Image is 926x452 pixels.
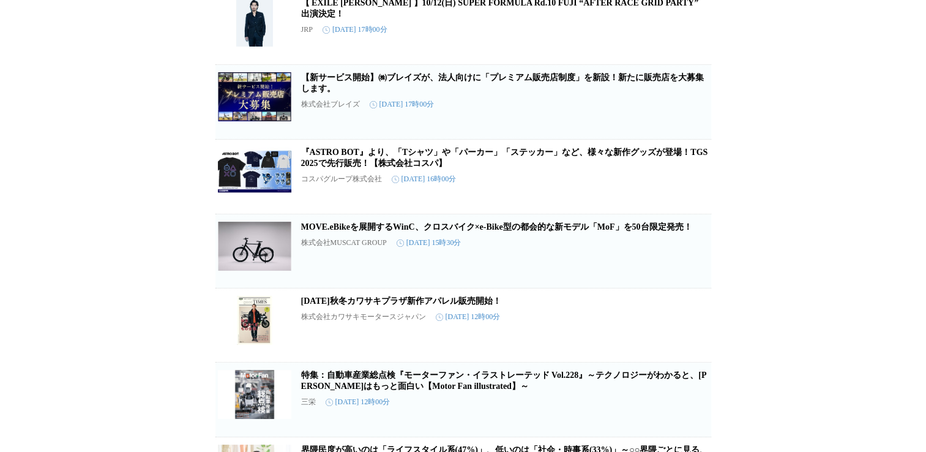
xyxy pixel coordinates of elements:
time: [DATE] 15時30分 [397,238,461,248]
img: MOVE.eBikeを展開するWinC、クロスバイク×e-Bike型の都会的な新モデル「MoF」を50台限定発売！ [218,222,291,271]
a: 特集：自動車産業総点検『モーターファン・イラストレーテッド Vol.228』～テクノロジーがわかると、[PERSON_NAME]はもっと面白い【Motor Fan illustrated】～ [301,371,707,391]
p: JRP [301,25,313,34]
img: 【新サービス開始】㈱ブレイズが、法人向けに「プレミアム販売店制度」を新設！新たに販売店を大募集します。 [218,72,291,121]
time: [DATE] 17時00分 [370,99,435,110]
a: 【新サービス開始】㈱ブレイズが、法人向けに「プレミアム販売店制度」を新設！新たに販売店を大募集します。 [301,73,704,93]
a: [DATE]秋冬カワサキプラザ新作アパレル販売開始！ [301,296,501,306]
time: [DATE] 17時00分 [323,24,387,35]
a: MOVE.eBikeを展開するWinC、クロスバイク×e-Bike型の都会的な新モデル「MoF」を50台限定発売！ [301,222,692,232]
time: [DATE] 16時00分 [392,174,457,184]
p: 三栄 [301,397,316,407]
img: 2025年秋冬カワサキプラザ新作アパレル販売開始！ [218,296,291,345]
p: コスパグループ株式会社 [301,174,382,184]
p: 株式会社カワサキモータースジャパン [301,312,426,322]
a: 『ASTRO BOT』より、「Tシャツ」や「パーカー」「ステッカー」など、様々な新作グッズが登場！TGS2025で先行販売！【株式会社コスパ】 [301,148,708,168]
img: 特集：自動車産業総点検『モーターファン・イラストレーテッド Vol.228』～テクノロジーがわかると、クルマはもっと面白い【Motor Fan illustrated】～ [218,370,291,419]
p: 株式会社ブレイズ [301,99,360,110]
time: [DATE] 12時00分 [436,312,501,322]
p: 株式会社MUSCAT GROUP [301,238,387,248]
time: [DATE] 12時00分 [326,397,390,407]
img: 『ASTRO BOT』より、「Tシャツ」や「パーカー」「ステッカー」など、様々な新作グッズが登場！TGS2025で先行販売！【株式会社コスパ】 [218,147,291,196]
